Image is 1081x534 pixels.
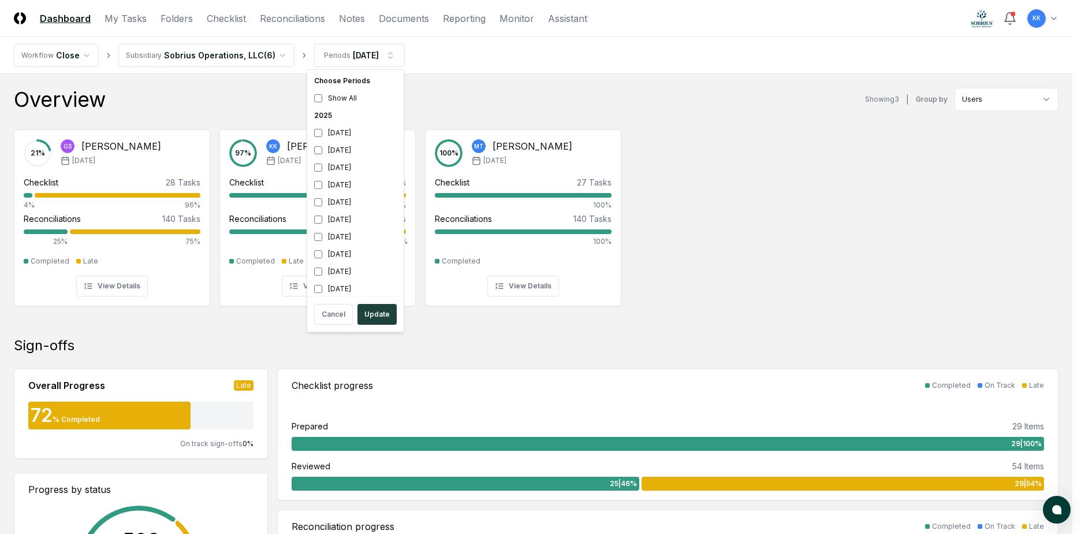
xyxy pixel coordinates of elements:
div: [DATE] [310,176,401,194]
div: [DATE] [310,194,401,211]
div: [DATE] [310,263,401,280]
div: [DATE] [310,211,401,228]
button: Cancel [314,304,353,325]
div: [DATE] [310,280,401,298]
div: 2025 [310,107,401,124]
div: [DATE] [310,228,401,246]
div: [DATE] [310,142,401,159]
button: Update [357,304,397,325]
div: Show All [310,90,401,107]
div: Choose Periods [310,72,401,90]
div: [DATE] [310,159,401,176]
div: [DATE] [310,124,401,142]
div: [DATE] [310,246,401,263]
